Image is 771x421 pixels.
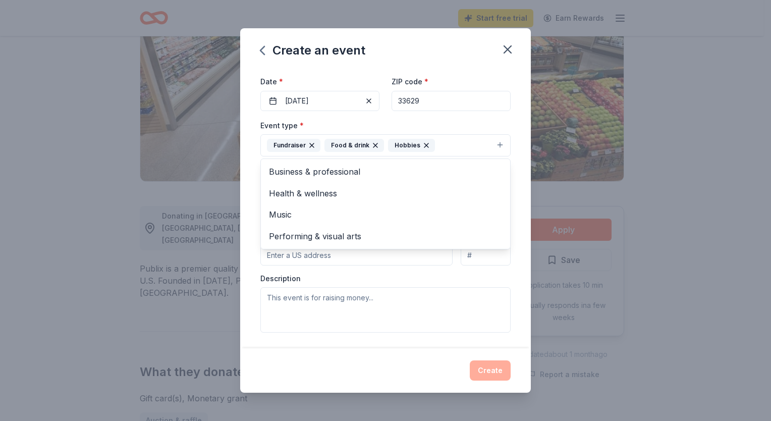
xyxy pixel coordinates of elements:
[388,139,435,152] div: Hobbies
[267,139,320,152] div: Fundraiser
[324,139,384,152] div: Food & drink
[260,134,511,156] button: FundraiserFood & drinkHobbies
[269,230,502,243] span: Performing & visual arts
[269,208,502,221] span: Music
[269,187,502,200] span: Health & wellness
[269,165,502,178] span: Business & professional
[260,159,511,249] div: FundraiserFood & drinkHobbies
